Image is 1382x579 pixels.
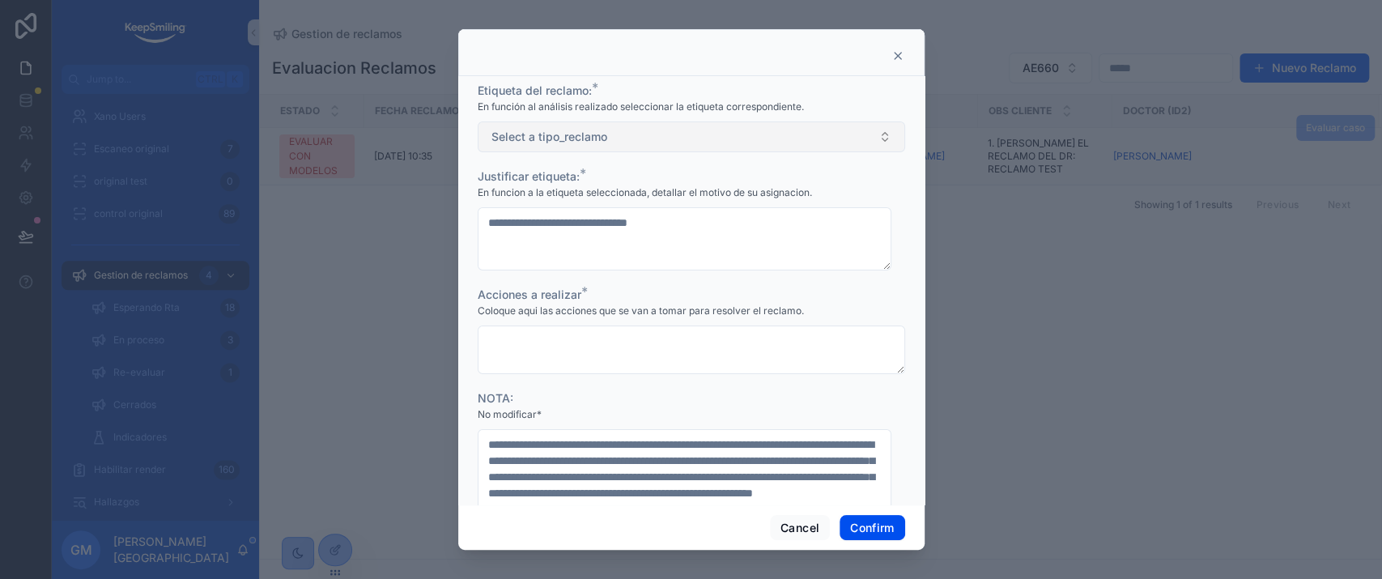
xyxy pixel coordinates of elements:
span: Coloque aqui las acciones que se van a tomar para resolver el reclamo. [478,304,804,317]
span: En función al análisis realizado seleccionar la etiqueta correspondiente. [478,100,804,113]
button: Confirm [840,515,904,541]
span: NOTA: [478,391,513,405]
button: Cancel [770,515,830,541]
span: Select a tipo_reclamo [491,129,607,145]
button: Select Button [478,121,905,152]
span: Justificar etiqueta: [478,169,580,183]
span: Acciones a realizar [478,287,581,301]
span: Etiqueta del reclamo: [478,83,592,97]
span: No modificar* [478,408,542,421]
span: En funcion a la etiqueta seleccionada, detallar el motivo de su asignacion. [478,186,812,199]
